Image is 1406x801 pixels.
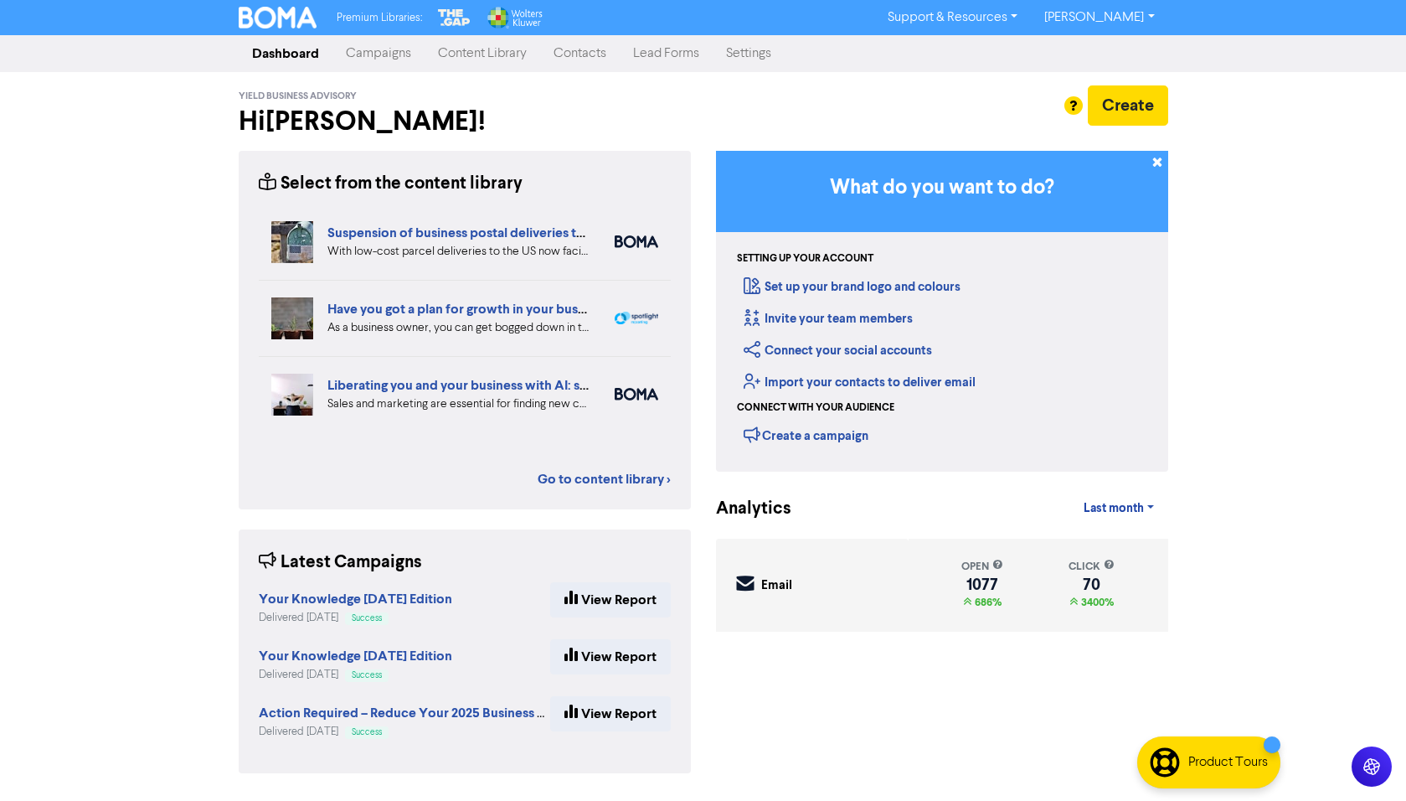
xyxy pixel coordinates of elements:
a: Go to content library > [538,469,671,489]
div: Getting Started in BOMA [716,151,1168,472]
span: Yield Business Advisory [239,90,357,102]
img: BOMA Logo [239,7,317,28]
a: Support & Resources [874,4,1031,31]
div: open [961,559,1003,575]
strong: Action Required – Reduce Your 2025 Business Tax (Duplicated) [259,705,638,721]
strong: Your Knowledge [DATE] Edition [259,648,452,664]
div: 1077 [961,578,1003,592]
div: Delivered [DATE] [259,610,452,626]
div: Analytics [716,496,770,522]
div: 70 [1069,578,1115,592]
a: View Report [550,582,671,618]
span: 686% [971,596,1002,609]
div: Sales and marketing are essential for finding new customers but eat into your business time. We e... [327,395,590,413]
a: Last month [1070,492,1167,525]
div: Create a campaign [744,422,868,447]
a: Have you got a plan for growth in your business? [327,301,614,318]
strong: Your Knowledge [DATE] Edition [259,591,452,607]
a: View Report [550,639,671,674]
div: As a business owner, you can get bogged down in the demands of day-to-day business. We can help b... [327,319,590,337]
a: Your Knowledge [DATE] Edition [259,593,452,607]
a: Connect your social accounts [744,343,932,359]
a: Your Knowledge [DATE] Edition [259,650,452,664]
div: Setting up your account [737,251,873,266]
div: click [1069,559,1115,575]
a: Invite your team members [744,311,913,327]
a: Campaigns [332,37,425,70]
a: Content Library [425,37,540,70]
img: Wolters Kluwer [486,7,543,28]
button: Create [1088,85,1168,126]
img: boma [615,388,658,400]
span: 3400% [1078,596,1114,609]
a: Lead Forms [620,37,713,70]
div: Latest Campaigns [259,550,422,576]
h3: What do you want to do? [741,176,1143,200]
a: Suspension of business postal deliveries to the [GEOGRAPHIC_DATA]: what options do you have? [327,225,917,241]
span: Success [352,614,382,623]
img: The Gap [435,7,472,28]
a: View Report [550,696,671,731]
span: Success [352,671,382,680]
a: Dashboard [239,37,332,70]
div: With low-cost parcel deliveries to the US now facing tariffs, many international postal services ... [327,243,590,261]
iframe: Chat Widget [1322,721,1406,801]
a: Action Required – Reduce Your 2025 Business Tax (Duplicated) [259,707,638,721]
a: Settings [713,37,785,70]
span: Premium Libraries: [337,13,422,23]
img: spotlight [615,312,658,325]
a: Contacts [540,37,620,70]
a: [PERSON_NAME] [1031,4,1167,31]
h2: Hi [PERSON_NAME] ! [239,106,691,137]
div: Delivered [DATE] [259,724,550,740]
img: boma [615,235,658,248]
a: Import your contacts to deliver email [744,375,976,390]
div: Select from the content library [259,171,523,197]
div: Delivered [DATE] [259,667,452,683]
a: Set up your brand logo and colours [744,279,961,295]
div: Email [761,576,792,596]
div: Connect with your audience [737,400,894,416]
a: Liberating you and your business with AI: sales and marketing [327,377,691,394]
span: Last month [1084,501,1144,516]
span: Success [352,728,382,736]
